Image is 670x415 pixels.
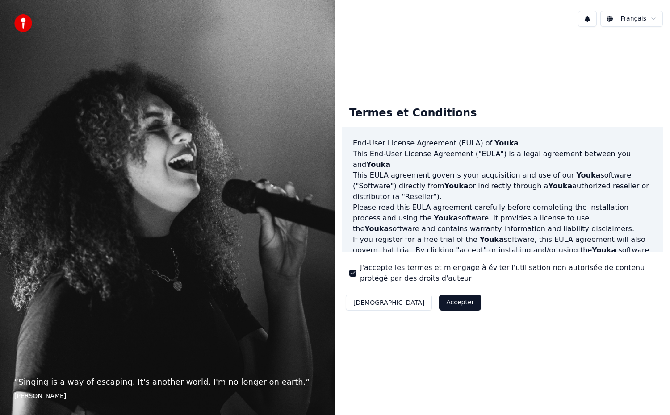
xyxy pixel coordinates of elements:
span: Youka [444,182,469,190]
p: This End-User License Agreement ("EULA") is a legal agreement between you and [353,149,652,170]
span: Youka [494,139,519,147]
p: This EULA agreement governs your acquisition and use of our software ("Software") directly from o... [353,170,652,202]
span: Youka [592,246,616,254]
span: Youka [366,160,390,169]
p: “ Singing is a way of escaping. It's another world. I'm no longer on earth. ” [14,376,321,388]
button: [DEMOGRAPHIC_DATA] [346,295,432,311]
span: Youka [576,171,600,179]
div: Termes et Conditions [342,99,484,128]
p: Please read this EULA agreement carefully before completing the installation process and using th... [353,202,652,234]
img: youka [14,14,32,32]
span: Youka [364,224,389,233]
span: Youka [548,182,572,190]
label: J'accepte les termes et m'engage à éviter l'utilisation non autorisée de contenu protégé par des ... [360,262,656,284]
p: If you register for a free trial of the software, this EULA agreement will also govern that trial... [353,234,652,277]
button: Accepter [439,295,481,311]
span: Youka [434,214,458,222]
footer: [PERSON_NAME] [14,392,321,401]
span: Youka [480,235,504,244]
h3: End-User License Agreement (EULA) of [353,138,652,149]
